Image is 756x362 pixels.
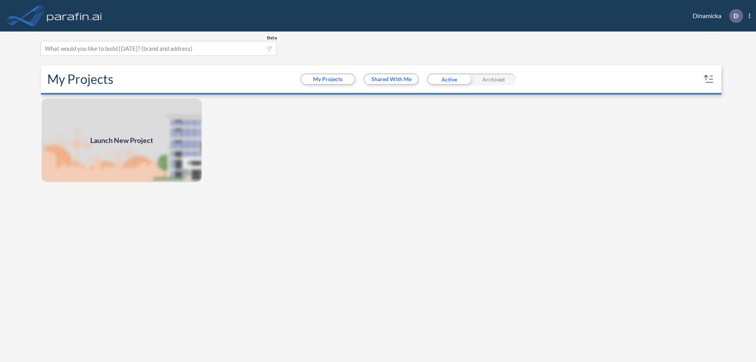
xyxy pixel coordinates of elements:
[681,9,750,23] div: Dinamicka
[702,73,715,85] button: sort
[45,8,104,24] img: logo
[471,73,516,85] div: Archived
[301,74,354,84] button: My Projects
[41,98,202,183] img: add
[365,74,418,84] button: Shared With Me
[47,72,113,87] h2: My Projects
[427,73,471,85] div: Active
[90,135,153,146] span: Launch New Project
[41,98,202,183] a: Launch New Project
[734,12,738,19] p: D
[267,35,277,41] span: Beta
